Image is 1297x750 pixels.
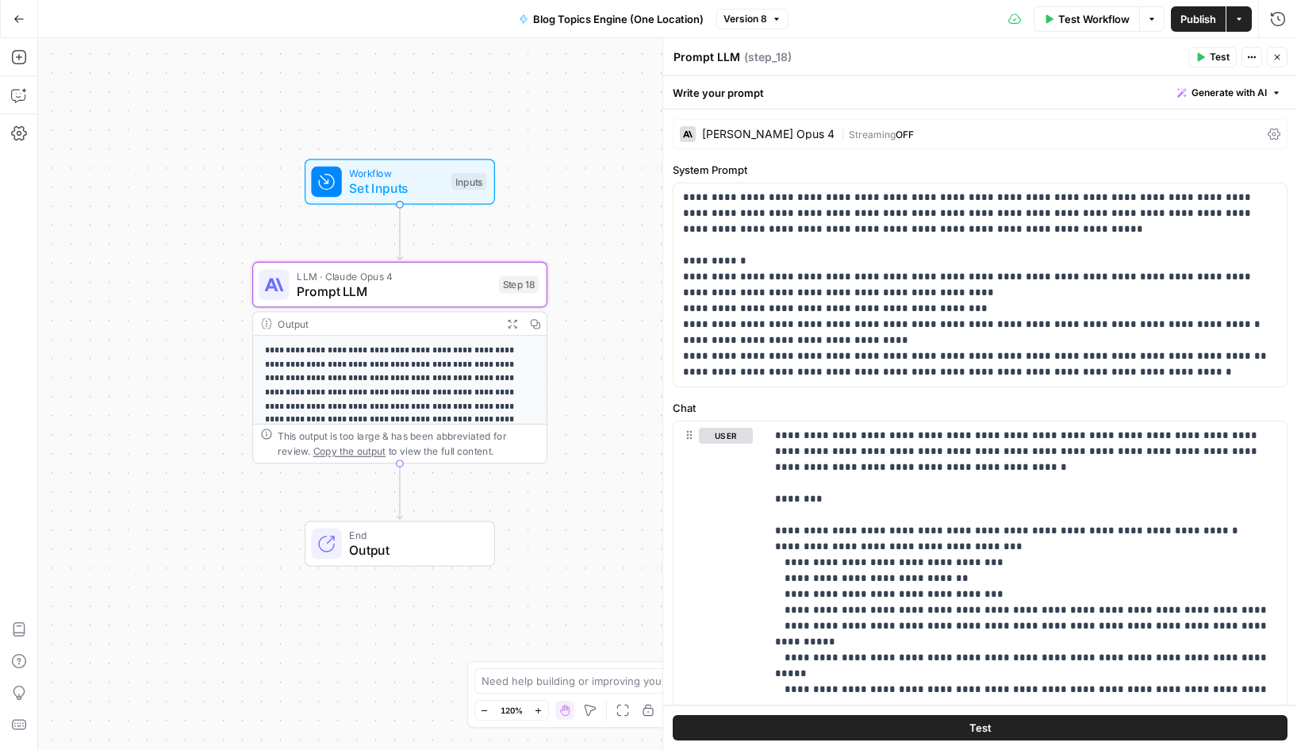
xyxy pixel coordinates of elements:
[1171,6,1226,32] button: Publish
[673,715,1287,740] button: Test
[509,6,713,32] button: Blog Topics Engine (One Location)
[451,173,486,190] div: Inputs
[1171,83,1287,103] button: Generate with AI
[397,463,402,519] g: Edge from step_18 to end
[1058,11,1130,27] span: Test Workflow
[1191,86,1267,100] span: Generate with AI
[673,162,1287,178] label: System Prompt
[1188,47,1237,67] button: Test
[1034,6,1139,32] button: Test Workflow
[349,166,443,181] span: Workflow
[252,159,547,205] div: WorkflowSet InputsInputs
[1180,11,1216,27] span: Publish
[349,179,443,198] span: Set Inputs
[841,125,849,141] span: |
[349,540,478,560] span: Output
[969,720,992,736] span: Test
[349,528,478,543] span: End
[533,11,704,27] span: Blog Topics Engine (One Location)
[673,400,1287,416] label: Chat
[297,268,491,283] span: LLM · Claude Opus 4
[501,704,523,717] span: 120%
[896,129,914,140] span: OFF
[673,49,740,65] textarea: Prompt LLM
[663,76,1297,109] div: Write your prompt
[278,316,495,331] div: Output
[397,205,402,260] g: Edge from start to step_18
[1210,50,1230,64] span: Test
[849,129,896,140] span: Streaming
[499,276,539,294] div: Step 18
[278,429,539,459] div: This output is too large & has been abbreviated for review. to view the full content.
[699,428,753,444] button: user
[313,445,386,456] span: Copy the output
[252,521,547,567] div: EndOutput
[716,9,789,29] button: Version 8
[744,49,792,65] span: ( step_18 )
[723,12,767,26] span: Version 8
[702,129,835,140] div: [PERSON_NAME] Opus 4
[297,282,491,301] span: Prompt LLM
